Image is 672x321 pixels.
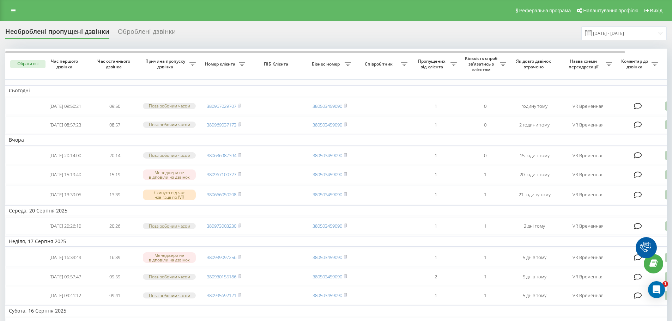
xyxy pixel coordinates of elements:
div: Поза робочим часом [143,292,196,298]
span: Як довго дзвінок втрачено [515,58,553,69]
td: 1 [460,217,510,235]
a: 380930155186 [207,273,236,280]
td: 1 [411,98,460,115]
td: 08:57 [90,116,139,134]
a: 380503459090 [313,254,342,260]
td: 1 [411,166,460,184]
span: Час першого дзвінка [46,58,84,69]
td: [DATE] 13:39:05 [41,185,90,204]
td: IVR Временная [559,98,616,115]
span: Вихід [650,8,662,13]
a: 380967029707 [207,103,236,109]
a: 380939097256 [207,254,236,260]
td: [DATE] 09:50:21 [41,98,90,115]
a: 380666050208 [207,191,236,198]
td: IVR Временная [559,166,616,184]
a: 380503459090 [313,191,342,198]
td: 20:14 [90,147,139,164]
td: 2 [411,268,460,285]
span: Кількість спроб зв'язатись з клієнтом [464,56,500,72]
a: 380967100727 [207,171,236,178]
span: Реферальна програма [519,8,571,13]
span: Пропущених від клієнта [414,58,450,69]
td: 1 [460,248,510,267]
td: 09:50 [90,98,139,115]
td: 20:26 [90,217,139,235]
div: Необроблені пропущені дзвінки [5,28,109,39]
td: 1 [411,217,460,235]
td: [DATE] 09:41:12 [41,287,90,304]
a: 380636987394 [207,152,236,159]
td: [DATE] 08:57:23 [41,116,90,134]
div: Поза робочим часом [143,223,196,229]
td: [DATE] 09:57:47 [41,268,90,285]
td: 0 [460,98,510,115]
div: Open Intercom Messenger [648,281,665,298]
td: 1 [411,185,460,204]
td: IVR Временная [559,217,616,235]
td: 15:19 [90,166,139,184]
td: 13:39 [90,185,139,204]
td: 16:39 [90,248,139,267]
td: 1 [411,287,460,304]
a: 380503459090 [313,273,342,280]
td: 09:41 [90,287,139,304]
div: Скинуто під час навігації по IVR [143,190,196,200]
div: Оброблені дзвінки [118,28,176,39]
div: Поза робочим часом [143,152,196,158]
td: 1 [411,248,460,267]
td: [DATE] 16:39:49 [41,248,90,267]
div: Менеджери не відповіли на дзвінок [143,169,196,180]
span: Бізнес номер [309,61,345,67]
td: 0 [460,147,510,164]
td: IVR Временная [559,185,616,204]
span: 1 [662,281,668,287]
span: Причина пропуску дзвінка [143,58,189,69]
a: 380503459090 [313,122,342,128]
span: Налаштування профілю [583,8,638,13]
td: 2 години тому [510,116,559,134]
td: IVR Временная [559,287,616,304]
span: Час останнього дзвінка [96,58,134,69]
span: Співробітник [358,61,401,67]
td: IVR Временная [559,147,616,164]
td: 09:59 [90,268,139,285]
div: Поза робочим часом [143,122,196,128]
span: ПІБ Клієнта [255,61,299,67]
span: Назва схеми переадресації [563,58,606,69]
div: Поза робочим часом [143,274,196,280]
a: 380503459090 [313,292,342,298]
td: IVR Временная [559,116,616,134]
a: 380503459090 [313,103,342,109]
td: 21 годину тому [510,185,559,204]
td: 1 [460,166,510,184]
td: [DATE] 15:19:40 [41,166,90,184]
td: IVR Временная [559,268,616,285]
td: годину тому [510,98,559,115]
a: 380503459090 [313,171,342,178]
span: Коментар до дзвінка [619,58,652,69]
div: Поза робочим часом [143,103,196,109]
td: 1 [460,268,510,285]
td: [DATE] 20:14:00 [41,147,90,164]
div: Менеджери не відповіли на дзвінок [143,252,196,263]
td: [DATE] 20:26:10 [41,217,90,235]
td: 1 [460,185,510,204]
a: 380503459090 [313,223,342,229]
td: 15 годин тому [510,147,559,164]
td: IVR Временная [559,248,616,267]
td: 5 днів тому [510,268,559,285]
a: 380973003230 [207,223,236,229]
a: 380969037173 [207,122,236,128]
td: 1 [411,116,460,134]
a: 380995692121 [207,292,236,298]
td: 20 годин тому [510,166,559,184]
td: 1 [460,287,510,304]
td: 5 днів тому [510,248,559,267]
span: Номер клієнта [203,61,239,67]
td: 1 [411,147,460,164]
td: 2 дні тому [510,217,559,235]
td: 5 днів тому [510,287,559,304]
button: Обрати всі [10,60,46,68]
a: 380503459090 [313,152,342,159]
